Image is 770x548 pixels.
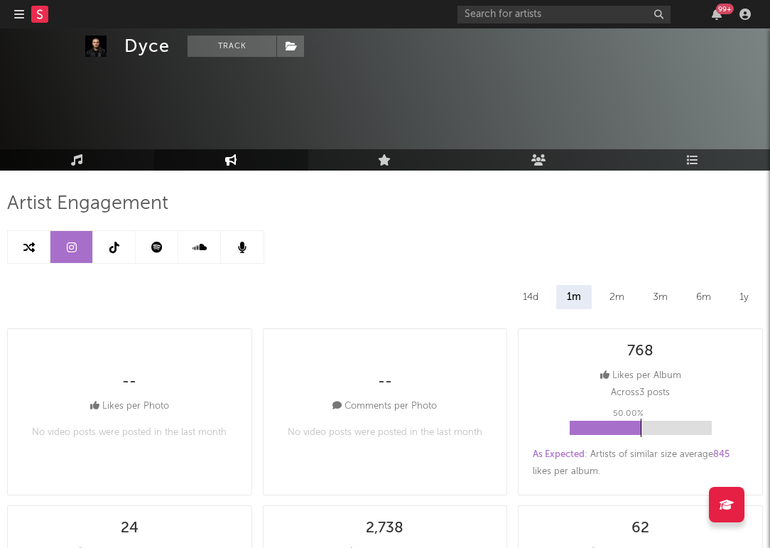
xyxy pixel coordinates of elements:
[378,374,392,391] div: --
[121,520,139,537] div: 24
[627,343,654,360] div: 768
[188,36,276,57] button: Track
[712,9,722,20] button: 99+
[611,385,670,402] p: Across 3 posts
[124,36,170,57] div: Dyce
[613,405,644,422] p: 50.00 %
[288,424,482,441] p: No video posts were posted in the last month
[366,520,403,537] div: 2,738
[642,285,678,309] div: 3m
[32,424,227,441] p: No video posts were posted in the last month
[556,285,592,309] div: 1m
[533,446,748,480] div: : Artists of similar size average likes per album .
[533,450,585,459] span: As Expected
[600,367,681,385] div: Likes per Album
[685,285,722,309] div: 6m
[729,285,759,309] div: 1y
[90,398,169,415] div: Likes per Photo
[457,6,671,23] input: Search for artists
[713,450,730,459] span: 845
[7,195,168,213] span: Artist Engagement
[716,4,734,14] div: 99 +
[631,520,649,537] div: 62
[599,285,635,309] div: 2m
[332,398,437,415] div: Comments per Photo
[512,285,549,309] div: 14d
[122,374,136,391] div: --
